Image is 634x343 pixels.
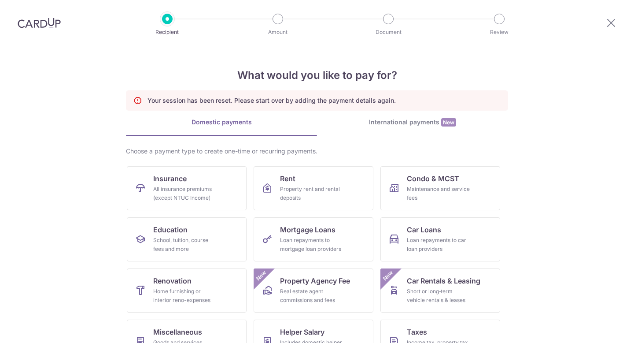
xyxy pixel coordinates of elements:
[407,327,427,337] span: Taxes
[356,28,421,37] p: Document
[317,118,508,127] div: International payments
[126,67,508,83] h4: What would you like to pay for?
[153,224,188,235] span: Education
[407,276,480,286] span: Car Rentals & Leasing
[380,268,500,313] a: Car Rentals & LeasingShort or long‑term vehicle rentals & leasesNew
[126,147,508,156] div: Choose a payment type to create one-time or recurring payments.
[254,268,373,313] a: Property Agency FeeReal estate agent commissions and feesNew
[254,217,373,261] a: Mortgage LoansLoan repayments to mortgage loan providers
[381,268,395,283] span: New
[153,287,217,305] div: Home furnishing or interior reno-expenses
[127,166,247,210] a: InsuranceAll insurance premiums (except NTUC Income)
[147,96,396,105] p: Your session has been reset. Please start over by adding the payment details again.
[280,236,343,254] div: Loan repayments to mortgage loan providers
[127,217,247,261] a: EducationSchool, tuition, course fees and more
[254,268,269,283] span: New
[126,118,317,127] div: Domestic payments
[280,327,324,337] span: Helper Salary
[280,185,343,202] div: Property rent and rental deposits
[407,236,470,254] div: Loan repayments to car loan providers
[380,166,500,210] a: Condo & MCSTMaintenance and service fees
[254,166,373,210] a: RentProperty rent and rental deposits
[245,28,310,37] p: Amount
[407,185,470,202] div: Maintenance and service fees
[153,236,217,254] div: School, tuition, course fees and more
[153,173,187,184] span: Insurance
[407,173,459,184] span: Condo & MCST
[441,118,456,127] span: New
[280,224,335,235] span: Mortgage Loans
[153,327,202,337] span: Miscellaneous
[153,185,217,202] div: All insurance premiums (except NTUC Income)
[280,276,350,286] span: Property Agency Fee
[407,224,441,235] span: Car Loans
[18,18,61,28] img: CardUp
[467,28,532,37] p: Review
[135,28,200,37] p: Recipient
[380,217,500,261] a: Car LoansLoan repayments to car loan providers
[280,173,295,184] span: Rent
[280,287,343,305] div: Real estate agent commissions and fees
[407,287,470,305] div: Short or long‑term vehicle rentals & leases
[153,276,192,286] span: Renovation
[127,268,247,313] a: RenovationHome furnishing or interior reno-expenses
